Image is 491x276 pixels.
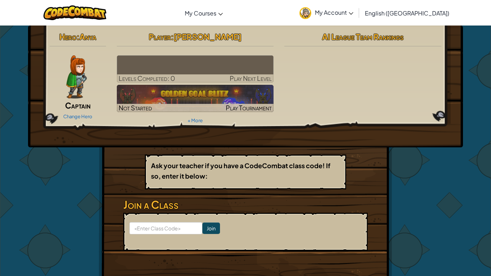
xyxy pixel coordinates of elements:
[174,32,242,42] span: [PERSON_NAME]
[117,85,274,112] a: Not StartedPlay Tournament
[117,55,274,83] a: Play Next Level
[77,32,79,42] span: :
[119,74,175,82] span: Levels Completed: 0
[315,9,353,16] span: My Account
[361,3,453,23] a: English ([GEOGRAPHIC_DATA])
[322,32,404,42] span: AI League Team Rankings
[65,100,91,110] span: Captain
[181,3,226,23] a: My Courses
[188,118,203,123] a: + More
[202,222,220,234] input: Join
[59,32,77,42] span: Hero
[171,32,174,42] span: :
[151,161,330,180] b: Ask your teacher if you have a CodeCombat class code! If so, enter it below:
[119,103,152,112] span: Not Started
[79,32,96,42] span: Anya
[66,55,87,98] img: captain-pose.png
[185,9,216,17] span: My Courses
[117,85,274,112] img: Golden Goal
[63,114,92,119] a: Change Hero
[365,9,449,17] span: English ([GEOGRAPHIC_DATA])
[230,74,272,82] span: Play Next Level
[43,5,106,20] img: CodeCombat logo
[123,197,368,213] h3: Join a Class
[296,1,357,24] a: My Account
[226,103,272,112] span: Play Tournament
[299,7,311,19] img: avatar
[129,222,202,234] input: <Enter Class Code>
[149,32,171,42] span: Player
